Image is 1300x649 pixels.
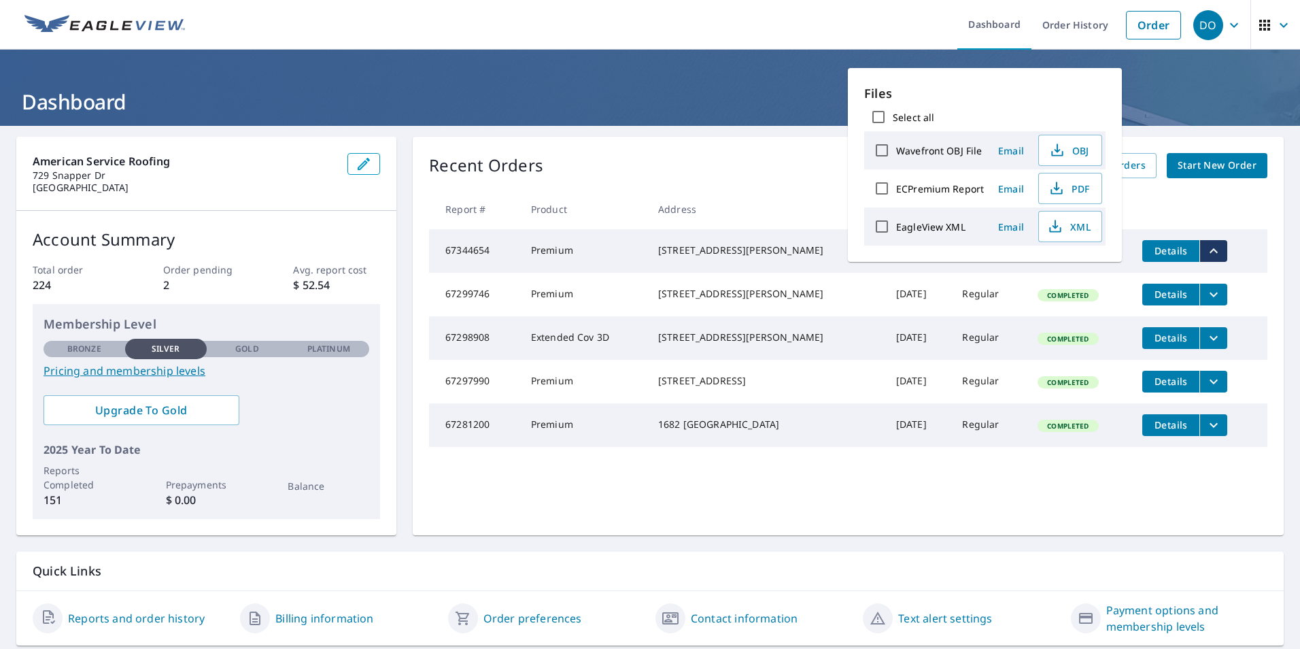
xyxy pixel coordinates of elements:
button: Email [989,140,1033,161]
button: detailsBtn-67344654 [1142,240,1199,262]
th: Report # [429,189,520,229]
a: Upgrade To Gold [44,395,239,425]
p: Files [864,84,1106,103]
a: Start New Order [1167,153,1267,178]
div: [STREET_ADDRESS][PERSON_NAME] [658,287,874,301]
a: Reports and order history [68,610,205,627]
span: XML [1047,218,1091,235]
td: 67344654 [429,229,520,273]
p: 2025 Year To Date [44,442,369,458]
div: [STREET_ADDRESS][PERSON_NAME] [658,331,874,344]
span: Details [1150,331,1191,344]
td: [DATE] [885,316,952,360]
button: detailsBtn-67297990 [1142,371,1199,393]
p: [GEOGRAPHIC_DATA] [33,182,337,194]
td: Regular [951,316,1027,360]
span: Email [995,220,1027,233]
p: Gold [235,343,258,355]
button: XML [1038,211,1102,242]
span: Completed [1039,290,1097,300]
button: detailsBtn-67281200 [1142,414,1199,436]
td: [DATE] [885,360,952,403]
a: Order preferences [483,610,582,627]
p: $ 0.00 [166,492,247,508]
span: Email [995,182,1027,195]
td: Premium [520,403,647,447]
p: Prepayments [166,478,247,492]
p: American Service Roofing [33,153,337,169]
h1: Dashboard [16,88,1284,116]
button: filesDropdownBtn-67297990 [1199,371,1227,393]
p: Total order [33,263,120,277]
p: Account Summary [33,227,380,252]
span: Details [1150,288,1191,301]
td: Premium [520,229,647,273]
p: Avg. report cost [293,263,380,277]
td: 67297990 [429,360,520,403]
a: Billing information [275,610,373,627]
div: 1682 [GEOGRAPHIC_DATA] [658,418,874,431]
p: Silver [152,343,180,355]
img: EV Logo [24,15,185,35]
button: filesDropdownBtn-67281200 [1199,414,1227,436]
div: DO [1193,10,1223,40]
a: Text alert settings [898,610,992,627]
span: OBJ [1047,142,1091,159]
button: detailsBtn-67298908 [1142,327,1199,349]
td: [DATE] [885,403,952,447]
div: [STREET_ADDRESS] [658,374,874,388]
span: Details [1150,244,1191,257]
button: Email [989,178,1033,199]
span: Completed [1039,378,1097,387]
p: 224 [33,277,120,293]
p: Order pending [163,263,250,277]
label: EagleView XML [896,220,965,233]
p: Reports Completed [44,463,125,492]
td: Regular [951,360,1027,403]
a: Contact information [691,610,798,627]
th: Address [647,189,885,229]
p: Balance [288,479,369,493]
button: filesDropdownBtn-67299746 [1199,284,1227,305]
a: Order [1126,11,1181,39]
label: ECPremium Report [896,182,984,195]
p: Platinum [307,343,350,355]
button: filesDropdownBtn-67298908 [1199,327,1227,349]
span: Email [995,144,1027,157]
label: Wavefront OBJ File [896,144,982,157]
button: detailsBtn-67299746 [1142,284,1199,305]
td: [DATE] [885,273,952,316]
td: 67299746 [429,273,520,316]
th: Product [520,189,647,229]
button: filesDropdownBtn-67344654 [1199,240,1227,262]
span: Details [1150,418,1191,431]
p: Recent Orders [429,153,543,178]
span: Upgrade To Gold [54,403,228,418]
td: 67298908 [429,316,520,360]
span: Start New Order [1178,157,1256,174]
span: PDF [1047,180,1091,197]
div: [STREET_ADDRESS][PERSON_NAME] [658,244,874,257]
span: Details [1150,375,1191,388]
td: Regular [951,273,1027,316]
p: 729 Snapper Dr [33,169,337,182]
td: Premium [520,273,647,316]
td: 67281200 [429,403,520,447]
button: Email [989,216,1033,237]
label: Select all [893,111,934,124]
a: Pricing and membership levels [44,363,369,379]
p: 2 [163,277,250,293]
p: Membership Level [44,315,369,333]
td: Premium [520,360,647,403]
p: Quick Links [33,563,1267,580]
span: Completed [1039,421,1097,431]
button: OBJ [1038,135,1102,166]
p: $ 52.54 [293,277,380,293]
a: Payment options and membership levels [1106,602,1267,635]
button: PDF [1038,173,1102,204]
p: Bronze [67,343,101,355]
span: Completed [1039,334,1097,344]
td: Regular [951,403,1027,447]
p: 151 [44,492,125,508]
td: Extended Cov 3D [520,316,647,360]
